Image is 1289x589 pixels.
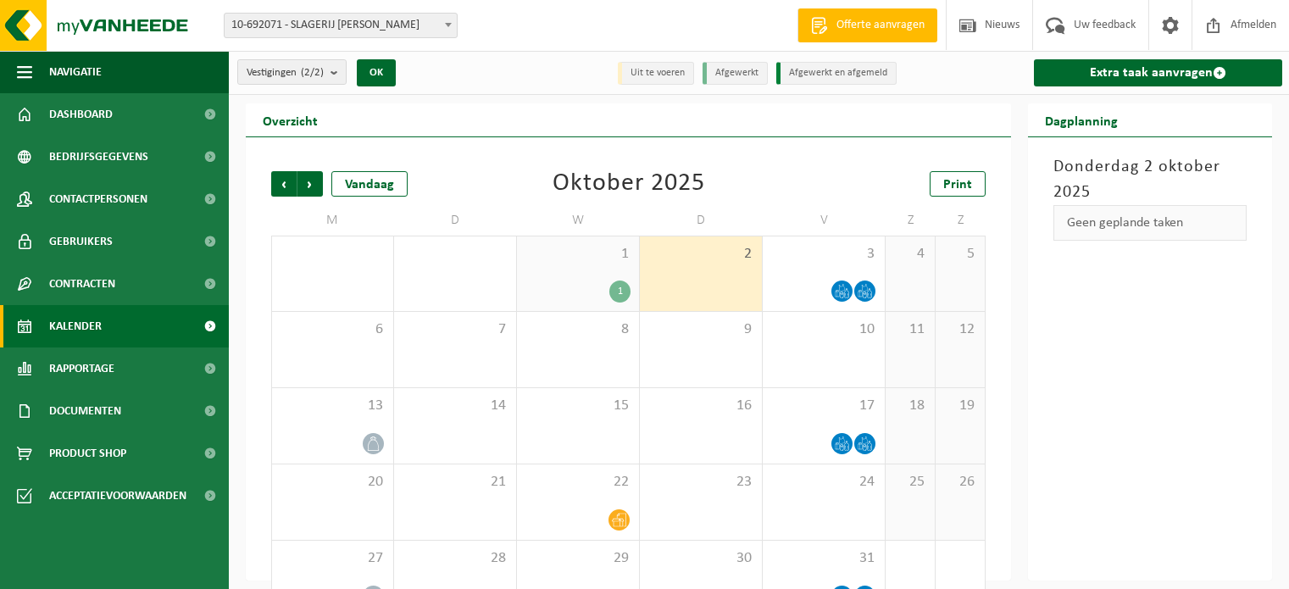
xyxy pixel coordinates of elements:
[609,281,631,303] div: 1
[797,8,937,42] a: Offerte aanvragen
[281,549,385,568] span: 27
[553,171,705,197] div: Oktober 2025
[648,473,753,492] span: 23
[525,320,631,339] span: 8
[886,205,936,236] td: Z
[224,13,458,38] span: 10-692071 - SLAGERIJ CHRIS - MACHELEN
[1053,205,1247,241] div: Geen geplande taken
[297,171,323,197] span: Volgende
[776,62,897,85] li: Afgewerkt en afgemeld
[281,473,385,492] span: 20
[49,178,147,220] span: Contactpersonen
[832,17,929,34] span: Offerte aanvragen
[403,473,508,492] span: 21
[225,14,457,37] span: 10-692071 - SLAGERIJ CHRIS - MACHELEN
[944,320,976,339] span: 12
[944,473,976,492] span: 26
[403,549,508,568] span: 28
[894,397,926,415] span: 18
[944,397,976,415] span: 19
[648,320,753,339] span: 9
[403,320,508,339] span: 7
[49,305,102,347] span: Kalender
[771,245,876,264] span: 3
[301,67,324,78] count: (2/2)
[648,397,753,415] span: 16
[331,171,408,197] div: Vandaag
[357,59,396,86] button: OK
[49,136,148,178] span: Bedrijfsgegevens
[1034,59,1282,86] a: Extra taak aanvragen
[640,205,763,236] td: D
[49,390,121,432] span: Documenten
[281,397,385,415] span: 13
[271,171,297,197] span: Vorige
[894,245,926,264] span: 4
[394,205,517,236] td: D
[49,347,114,390] span: Rapportage
[525,397,631,415] span: 15
[1053,154,1247,205] h3: Donderdag 2 oktober 2025
[49,93,113,136] span: Dashboard
[525,473,631,492] span: 22
[944,245,976,264] span: 5
[49,263,115,305] span: Contracten
[403,397,508,415] span: 14
[763,205,886,236] td: V
[247,60,324,86] span: Vestigingen
[894,320,926,339] span: 11
[771,397,876,415] span: 17
[49,220,113,263] span: Gebruikers
[648,549,753,568] span: 30
[525,245,631,264] span: 1
[49,475,186,517] span: Acceptatievoorwaarden
[281,320,385,339] span: 6
[648,245,753,264] span: 2
[771,320,876,339] span: 10
[271,205,394,236] td: M
[771,549,876,568] span: 31
[930,171,986,197] a: Print
[237,59,347,85] button: Vestigingen(2/2)
[1028,103,1135,136] h2: Dagplanning
[246,103,335,136] h2: Overzicht
[525,549,631,568] span: 29
[943,178,972,192] span: Print
[49,432,126,475] span: Product Shop
[618,62,694,85] li: Uit te voeren
[936,205,986,236] td: Z
[894,473,926,492] span: 25
[703,62,768,85] li: Afgewerkt
[771,473,876,492] span: 24
[49,51,102,93] span: Navigatie
[517,205,640,236] td: W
